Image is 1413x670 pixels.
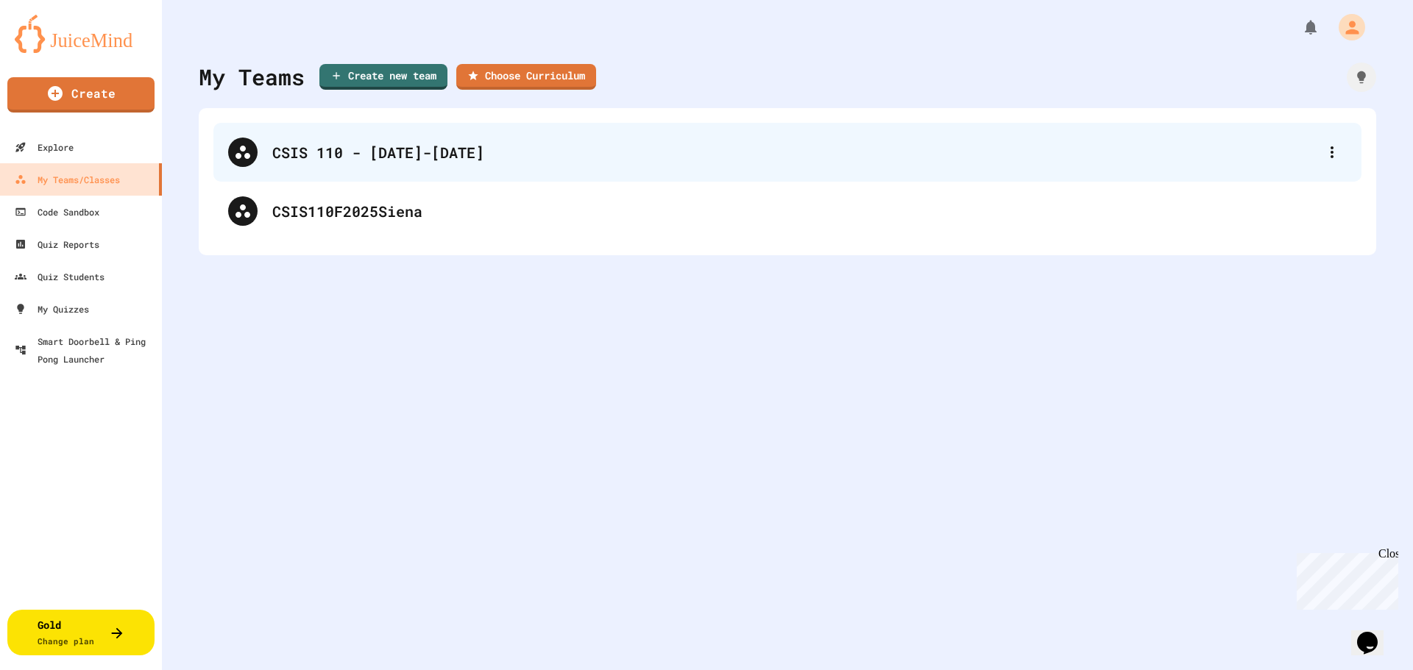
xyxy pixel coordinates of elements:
[1351,611,1398,655] iframe: chat widget
[15,332,156,368] div: Smart Doorbell & Ping Pong Launcher
[7,610,155,655] button: GoldChange plan
[15,138,74,156] div: Explore
[15,268,105,285] div: Quiz Students
[7,77,155,113] a: Create
[199,60,305,93] div: My Teams
[38,635,94,646] span: Change plan
[319,64,447,90] a: Create new team
[15,235,99,253] div: Quiz Reports
[456,64,596,90] a: Choose Curriculum
[272,200,1347,222] div: CSIS110F2025Siena
[213,123,1361,182] div: CSIS 110 - [DATE]-[DATE]
[1323,10,1369,44] div: My Account
[1347,63,1376,92] div: How it works
[213,182,1361,240] div: CSIS110F2025Siena
[15,15,147,53] img: logo-orange.svg
[15,171,120,188] div: My Teams/Classes
[15,203,99,221] div: Code Sandbox
[272,141,1317,163] div: CSIS 110 - [DATE]-[DATE]
[1275,15,1323,40] div: My Notifications
[15,300,89,318] div: My Quizzes
[38,617,94,648] div: Gold
[6,6,102,93] div: Chat with us now!Close
[1291,547,1398,610] iframe: chat widget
